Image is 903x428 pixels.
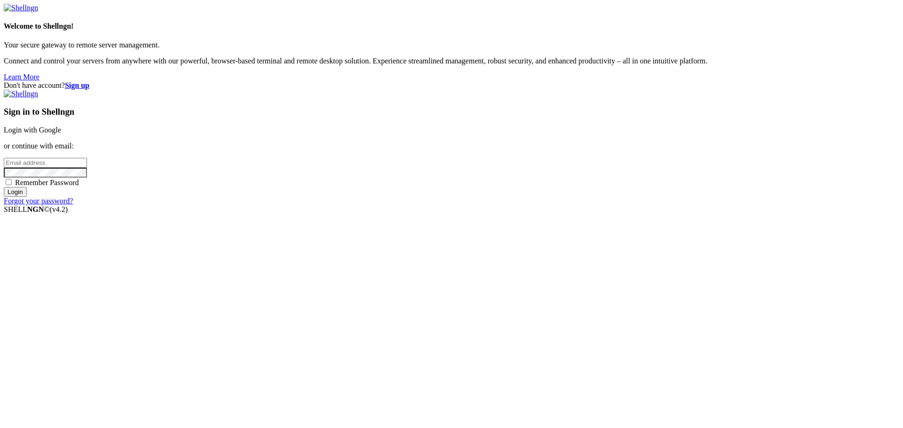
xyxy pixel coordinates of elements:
a: Forgot your password? [4,197,73,205]
p: Your secure gateway to remote server management. [4,41,899,49]
img: Shellngn [4,90,38,98]
span: SHELL © [4,205,68,213]
h3: Sign in to Shellngn [4,107,899,117]
a: Learn More [4,73,40,81]
p: or continue with email: [4,142,899,150]
div: Don't have account? [4,81,899,90]
a: Login with Google [4,126,61,134]
img: Shellngn [4,4,38,12]
a: Sign up [65,81,89,89]
input: Login [4,187,27,197]
input: Remember Password [6,179,12,185]
input: Email address [4,158,87,168]
span: 4.2.0 [50,205,68,213]
h4: Welcome to Shellngn! [4,22,899,31]
b: NGN [27,205,44,213]
span: Remember Password [15,179,79,187]
p: Connect and control your servers from anywhere with our powerful, browser-based terminal and remo... [4,57,899,65]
